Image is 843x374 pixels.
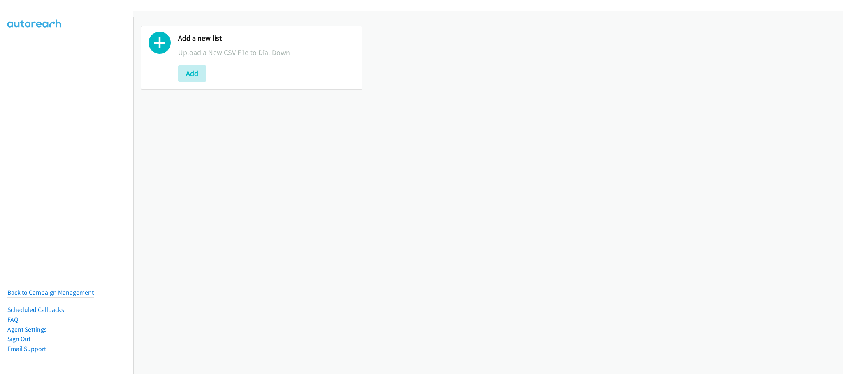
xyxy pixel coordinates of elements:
[7,326,47,333] a: Agent Settings
[178,34,355,43] h2: Add a new list
[7,316,18,323] a: FAQ
[178,65,206,82] button: Add
[7,306,64,314] a: Scheduled Callbacks
[820,154,843,219] iframe: Resource Center
[7,289,94,296] a: Back to Campaign Management
[773,338,837,368] iframe: Checklist
[7,345,46,353] a: Email Support
[178,47,355,58] p: Upload a New CSV File to Dial Down
[7,335,30,343] a: Sign Out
